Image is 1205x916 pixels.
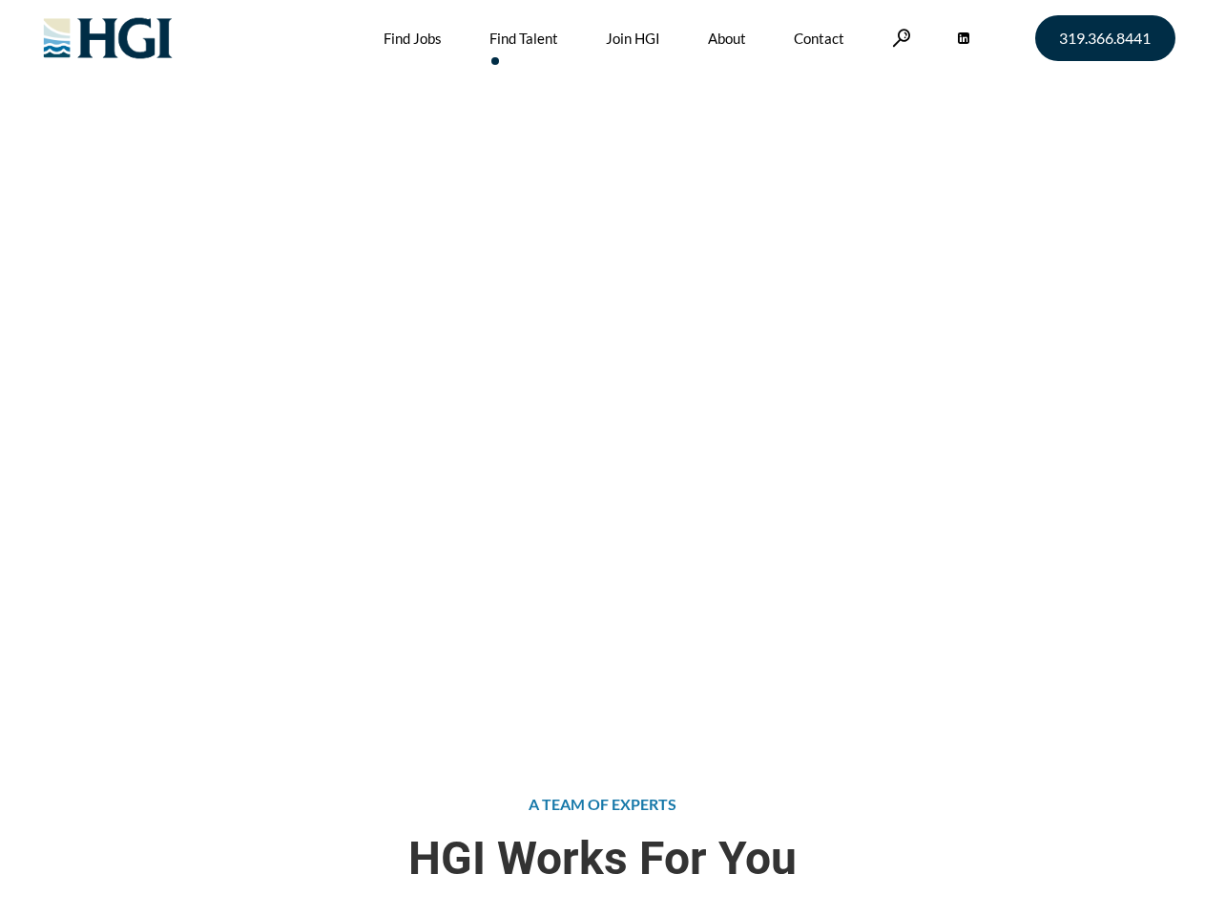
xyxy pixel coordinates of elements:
[226,260,345,279] span: »
[226,260,266,279] a: Home
[1035,15,1175,61] a: 319.366.8441
[226,153,564,249] span: Attract the Right Talent
[1059,31,1151,46] span: 319.366.8441
[273,260,345,279] span: Find Talent
[892,29,911,47] a: Search
[529,795,676,813] span: A TEAM OF EXPERTS
[31,832,1175,885] span: HGI Works For You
